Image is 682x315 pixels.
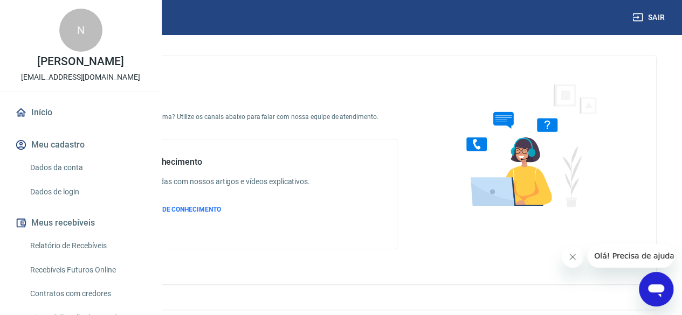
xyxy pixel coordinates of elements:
[13,101,148,124] a: Início
[562,246,583,268] iframe: Fechar mensagem
[60,90,397,103] h4: Fale conosco
[6,8,91,16] span: Olá! Precisa de ajuda?
[37,56,123,67] p: [PERSON_NAME]
[26,157,148,179] a: Dados da conta
[630,8,669,27] button: Sair
[26,181,148,203] a: Dados de login
[114,206,221,213] span: ACESSAR BASE DE CONHECIMENTO
[114,176,310,187] h6: Tire suas dúvidas com nossos artigos e vídeos explicativos.
[59,9,102,52] div: N
[26,235,148,257] a: Relatório de Recebíveis
[13,133,148,157] button: Meu cadastro
[60,112,397,122] p: Está com alguma dúvida ou problema? Utilize os canais abaixo para falar com nossa equipe de atend...
[26,283,148,305] a: Contratos com credores
[13,211,148,235] button: Meus recebíveis
[114,205,310,214] a: ACESSAR BASE DE CONHECIMENTO
[639,272,673,306] iframe: Botão para abrir a janela de mensagens
[21,72,140,83] p: [EMAIL_ADDRESS][DOMAIN_NAME]
[445,73,609,217] img: Fale conosco
[26,259,148,281] a: Recebíveis Futuros Online
[114,157,310,167] h5: Base de conhecimento
[588,244,673,268] iframe: Mensagem da empresa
